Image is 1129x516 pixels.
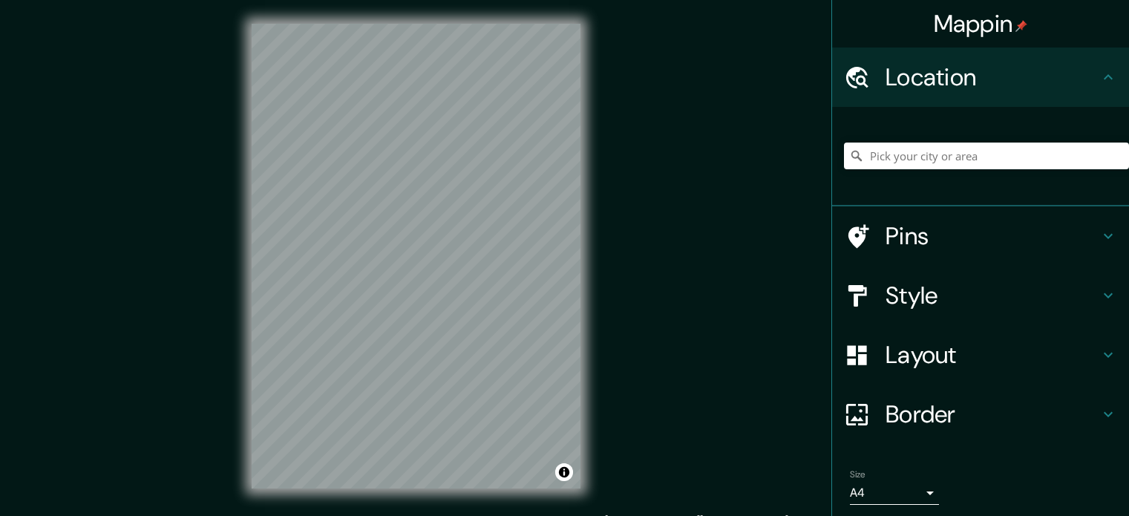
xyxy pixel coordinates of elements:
input: Pick your city or area [844,143,1129,169]
img: pin-icon.png [1015,20,1027,32]
div: Pins [832,206,1129,266]
div: Border [832,385,1129,444]
div: Layout [832,325,1129,385]
h4: Mappin [934,9,1028,39]
button: Toggle attribution [555,463,573,481]
canvas: Map [252,24,580,489]
div: A4 [850,481,939,505]
h4: Layout [886,340,1099,370]
h4: Pins [886,221,1099,251]
div: Style [832,266,1129,325]
div: Location [832,48,1129,107]
h4: Border [886,399,1099,429]
h4: Location [886,62,1099,92]
label: Size [850,468,865,481]
h4: Style [886,281,1099,310]
iframe: Help widget launcher [997,458,1113,500]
